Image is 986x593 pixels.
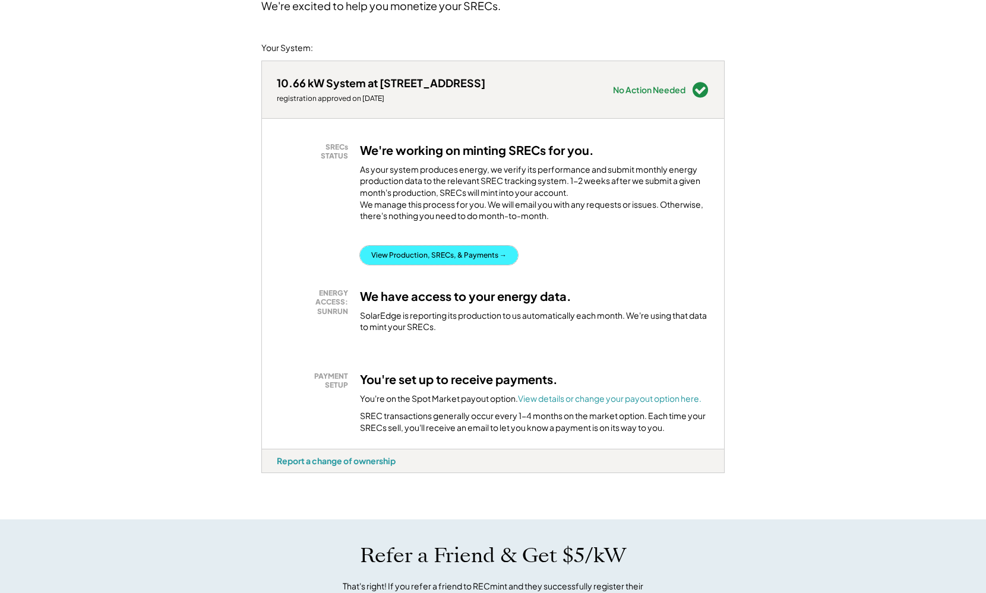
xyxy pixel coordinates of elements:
[360,142,594,158] h3: We're working on minting SRECs for you.
[360,393,701,405] div: You're on the Spot Market payout option.
[277,94,485,103] div: registration approved on [DATE]
[360,410,709,433] div: SREC transactions generally occur every 1-4 months on the market option. Each time your SRECs sel...
[261,473,299,478] div: 7vkguczj - MD 1.5x (BT)
[261,42,313,54] div: Your System:
[283,142,348,161] div: SRECs STATUS
[518,393,701,404] a: View details or change your payout option here.
[360,288,571,304] h3: We have access to your energy data.
[283,288,348,316] div: ENERGY ACCESS: SUNRUN
[283,372,348,390] div: PAYMENT SETUP
[360,372,558,387] h3: You're set up to receive payments.
[277,76,485,90] div: 10.66 kW System at [STREET_ADDRESS]
[360,246,518,265] button: View Production, SRECs, & Payments →
[360,164,709,228] div: As your system produces energy, we verify its performance and submit monthly energy production da...
[360,543,626,568] h1: Refer a Friend & Get $5/kW
[277,455,396,466] div: Report a change of ownership
[613,85,685,94] div: No Action Needed
[360,310,709,333] div: SolarEdge is reporting its production to us automatically each month. We're using that data to mi...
